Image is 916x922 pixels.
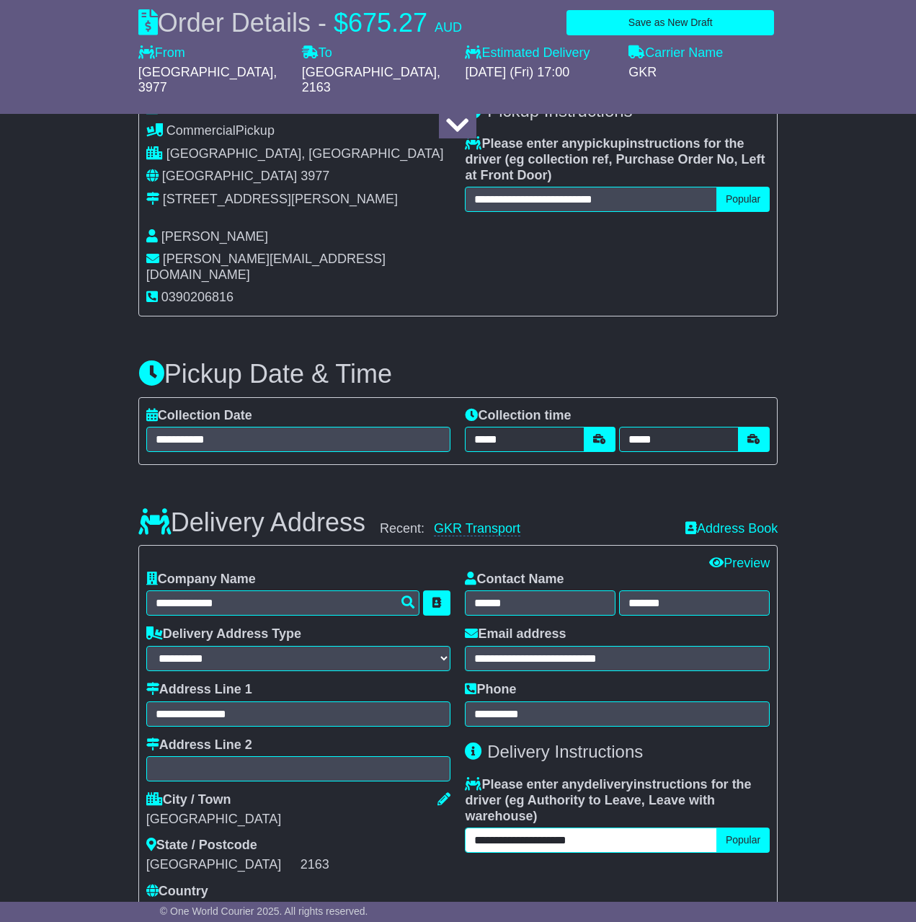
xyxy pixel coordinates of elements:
[628,65,778,81] div: GKR
[465,793,714,823] span: eg Authority to Leave, Leave with warehouse
[465,152,765,182] span: eg collection ref, Purchase Order No, Left at Front Door
[685,521,778,536] a: Address Book
[334,8,348,37] span: $
[465,626,566,642] label: Email address
[380,521,671,537] div: Recent:
[716,828,770,853] button: Popular
[302,65,437,79] span: [GEOGRAPHIC_DATA]
[160,905,368,917] span: © One World Courier 2025. All rights reserved.
[465,777,770,824] label: Please enter any instructions for the driver ( )
[138,65,273,79] span: [GEOGRAPHIC_DATA]
[584,136,626,151] span: pickup
[487,742,643,761] span: Delivery Instructions
[146,252,386,282] span: [PERSON_NAME][EMAIL_ADDRESS][DOMAIN_NAME]
[146,123,451,139] div: Pickup
[146,682,252,698] label: Address Line 1
[146,838,257,854] label: State / Postcode
[162,169,297,183] span: [GEOGRAPHIC_DATA]
[465,136,770,183] label: Please enter any instructions for the driver ( )
[146,812,451,828] div: [GEOGRAPHIC_DATA]
[161,290,234,304] span: 0390206816
[302,45,332,61] label: To
[465,408,571,424] label: Collection time
[146,737,252,753] label: Address Line 2
[465,65,614,81] div: [DATE] (Fri) 17:00
[138,508,365,537] h3: Delivery Address
[138,7,462,38] div: Order Details -
[146,857,297,873] div: [GEOGRAPHIC_DATA]
[138,360,778,389] h3: Pickup Date & Time
[301,169,329,183] span: 3977
[465,682,516,698] label: Phone
[716,187,770,212] button: Popular
[465,45,614,61] label: Estimated Delivery
[138,65,277,95] span: , 3977
[146,792,231,808] label: City / Town
[166,146,444,161] span: [GEOGRAPHIC_DATA], [GEOGRAPHIC_DATA]
[302,65,440,95] span: , 2163
[584,777,633,792] span: delivery
[146,626,301,642] label: Delivery Address Type
[566,10,774,35] button: Save as New Draft
[146,884,208,900] label: Country
[435,20,462,35] span: AUD
[465,572,564,588] label: Contact Name
[146,408,252,424] label: Collection Date
[146,572,256,588] label: Company Name
[301,857,451,873] div: 2163
[709,556,770,570] a: Preview
[434,521,520,536] a: GKR Transport
[163,192,398,208] div: [STREET_ADDRESS][PERSON_NAME]
[161,229,268,244] span: [PERSON_NAME]
[138,45,185,61] label: From
[348,8,427,37] span: 675.27
[628,45,723,61] label: Carrier Name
